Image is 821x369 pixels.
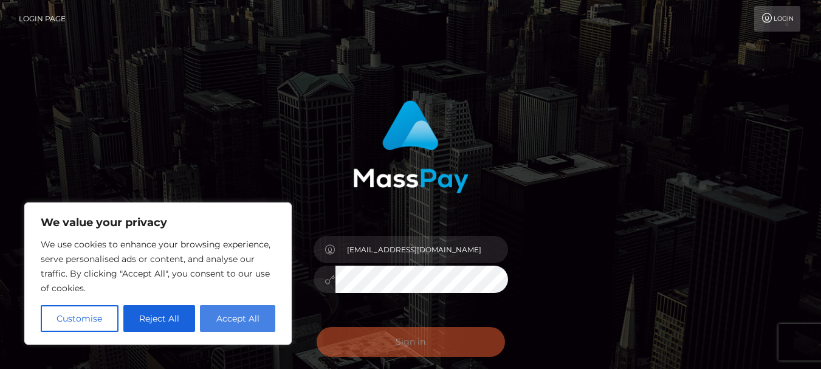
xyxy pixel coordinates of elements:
[335,236,508,263] input: Username...
[41,215,275,230] p: We value your privacy
[123,305,196,332] button: Reject All
[353,100,469,193] img: MassPay Login
[41,305,119,332] button: Customise
[754,6,800,32] a: Login
[41,237,275,295] p: We use cookies to enhance your browsing experience, serve personalised ads or content, and analys...
[200,305,275,332] button: Accept All
[24,202,292,345] div: We value your privacy
[19,6,66,32] a: Login Page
